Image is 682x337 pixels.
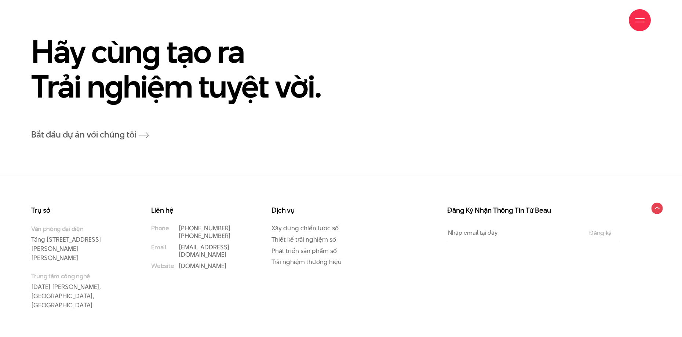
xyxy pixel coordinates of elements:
[31,224,122,263] p: Tầng [STREET_ADDRESS][PERSON_NAME][PERSON_NAME]
[151,243,166,251] small: Email
[271,257,342,266] a: Trải nghiệm thương hiệu
[31,207,122,214] h3: Trụ sở
[271,235,336,244] a: Thiết kế trải nghiệm số
[179,243,230,259] a: [EMAIL_ADDRESS][DOMAIN_NAME]
[271,224,339,232] a: Xây dựng chiến lược số
[179,224,231,232] a: [PHONE_NUMBER]
[179,231,231,240] a: [PHONE_NUMBER]
[271,207,362,214] h3: Dịch vụ
[179,261,227,270] a: [DOMAIN_NAME]
[151,207,242,214] h3: Liên hệ
[31,272,122,281] small: Trung tâm công nghệ
[151,262,174,270] small: Website
[587,230,614,236] input: Đăng ký
[447,207,620,214] h3: Đăng Ký Nhận Thông Tin Từ Beau
[447,224,581,241] input: Nhập email tại đây
[31,272,122,310] p: [DATE] [PERSON_NAME], [GEOGRAPHIC_DATA], [GEOGRAPHIC_DATA]
[31,128,149,140] a: Bắt đầu dự án với chúng tôi
[151,224,169,232] small: Phone
[31,224,122,233] small: Văn phòng đại diện
[271,246,337,255] a: Phát triển sản phẩm số
[31,34,491,104] h2: Hãy cùng tạo ra Trải nghiệm tuyệt vời.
